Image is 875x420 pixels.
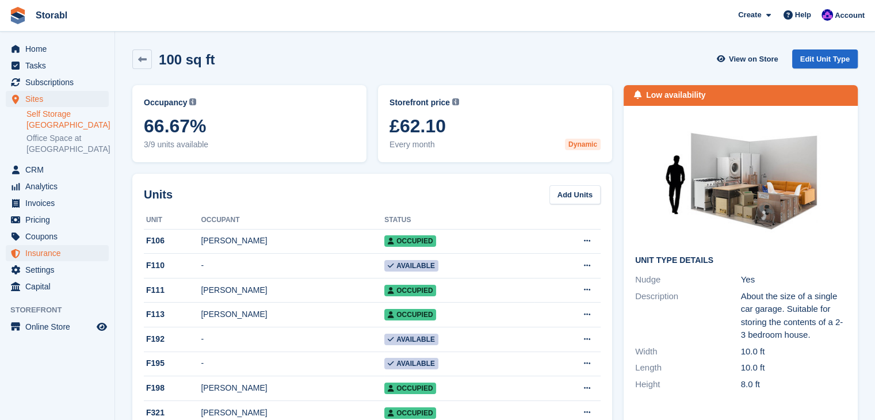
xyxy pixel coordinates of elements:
div: Description [635,290,741,342]
div: Height [635,378,741,391]
span: Create [738,9,761,21]
a: Preview store [95,320,109,334]
span: Help [795,9,811,21]
td: - [201,327,384,352]
span: Occupied [384,235,436,247]
span: CRM [25,162,94,178]
h2: Units [144,186,173,203]
a: menu [6,91,109,107]
span: Account [835,10,865,21]
div: Width [635,345,741,358]
span: Settings [25,262,94,278]
div: Dynamic [565,139,601,150]
div: [PERSON_NAME] [201,284,384,296]
img: icon-info-grey-7440780725fd019a000dd9b08b2336e03edf1995a4989e88bcd33f0948082b44.svg [189,98,196,105]
a: menu [6,245,109,261]
a: Add Units [549,185,601,204]
th: Unit [144,211,201,230]
div: F110 [144,259,201,272]
span: Subscriptions [25,74,94,90]
div: Length [635,361,741,375]
span: Online Store [25,319,94,335]
span: Storefront [10,304,114,316]
span: Occupied [384,383,436,394]
div: Nudge [635,273,741,287]
div: F113 [144,308,201,320]
a: menu [6,195,109,211]
span: Occupancy [144,97,187,109]
h2: 100 sq ft [159,52,215,67]
span: Coupons [25,228,94,245]
div: 10.0 ft [741,361,847,375]
div: [PERSON_NAME] [201,235,384,247]
td: - [201,352,384,376]
span: Capital [25,278,94,295]
span: Occupied [384,309,436,320]
span: 3/9 units available [144,139,355,151]
a: menu [6,178,109,194]
td: - [201,254,384,278]
th: Status [384,211,534,230]
span: Occupied [384,407,436,419]
div: [PERSON_NAME] [201,382,384,394]
a: menu [6,278,109,295]
div: F192 [144,333,201,345]
a: Self Storage [GEOGRAPHIC_DATA] [26,109,109,131]
span: Home [25,41,94,57]
span: Tasks [25,58,94,74]
div: [PERSON_NAME] [201,308,384,320]
span: Pricing [25,212,94,228]
span: Available [384,334,438,345]
a: menu [6,319,109,335]
a: menu [6,262,109,278]
h2: Unit Type details [635,256,846,265]
span: Analytics [25,178,94,194]
div: F198 [144,382,201,394]
span: Invoices [25,195,94,211]
span: Sites [25,91,94,107]
span: Storefront price [389,97,450,109]
div: F321 [144,407,201,419]
a: menu [6,228,109,245]
span: £62.10 [389,116,601,136]
div: Low availability [646,89,705,101]
a: menu [6,162,109,178]
a: menu [6,58,109,74]
img: 100-sqft-unit.jpg [655,117,827,247]
a: Storabl [31,6,72,25]
a: menu [6,212,109,228]
span: Occupied [384,285,436,296]
div: 8.0 ft [741,378,847,391]
div: F106 [144,235,201,247]
div: 10.0 ft [741,345,847,358]
span: 66.67% [144,116,355,136]
img: stora-icon-8386f47178a22dfd0bd8f6a31ec36ba5ce8667c1dd55bd0f319d3a0aa187defe.svg [9,7,26,24]
div: F111 [144,284,201,296]
span: Insurance [25,245,94,261]
span: View on Store [729,54,778,65]
a: menu [6,74,109,90]
img: icon-info-grey-7440780725fd019a000dd9b08b2336e03edf1995a4989e88bcd33f0948082b44.svg [452,98,459,105]
th: Occupant [201,211,384,230]
a: View on Store [716,49,783,68]
div: About the size of a single car garage. Suitable for storing the contents of a 2-3 bedroom house. [741,290,847,342]
span: Available [384,260,438,272]
a: menu [6,41,109,57]
div: [PERSON_NAME] [201,407,384,419]
div: F195 [144,357,201,369]
div: Yes [741,273,847,287]
img: Bailey Hunt [821,9,833,21]
span: Every month [389,139,601,151]
a: Edit Unit Type [792,49,858,68]
span: Available [384,358,438,369]
a: Office Space at [GEOGRAPHIC_DATA] [26,133,109,155]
